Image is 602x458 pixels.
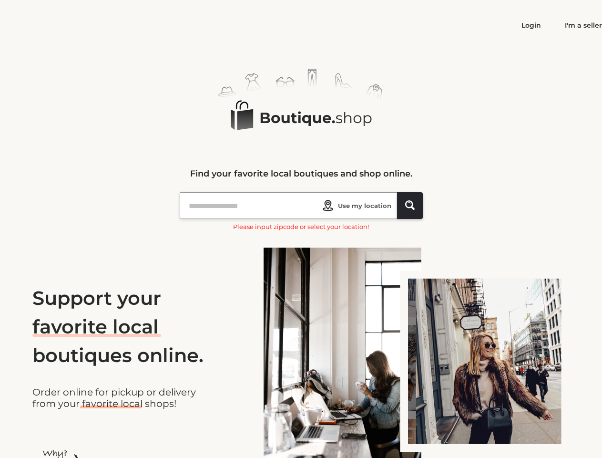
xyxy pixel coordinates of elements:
[32,386,264,409] span: Order online for pickup or delivery from your favorite local shops!
[521,21,541,30] a: Login
[338,201,391,210] span: Use my location
[32,286,204,367] span: Support your favorite local boutiques online.
[565,21,602,30] a: I'm a seller
[180,219,423,234] span: Please input zipcode or select your location!
[180,167,423,181] p: Find your favorite local boutiques and shop online.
